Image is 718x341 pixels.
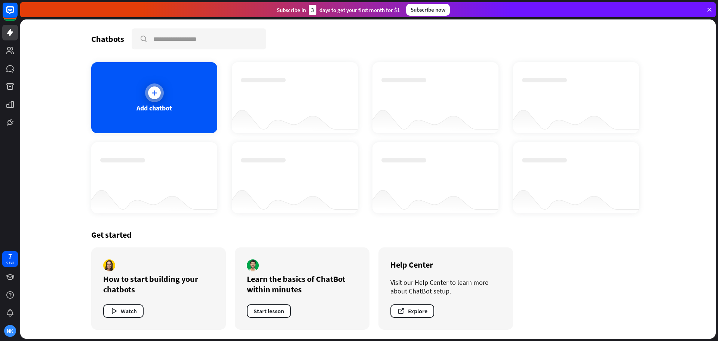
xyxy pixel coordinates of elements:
div: days [6,260,14,265]
div: Help Center [390,259,501,270]
div: Visit our Help Center to learn more about ChatBot setup. [390,278,501,295]
div: Subscribe in days to get your first month for $1 [277,5,400,15]
div: ΝΚ [4,325,16,337]
button: Watch [103,304,144,318]
div: How to start building your chatbots [103,274,214,295]
div: 3 [309,5,316,15]
div: Learn the basics of ChatBot within minutes [247,274,358,295]
button: Start lesson [247,304,291,318]
img: author [247,259,259,271]
div: Subscribe now [406,4,450,16]
button: Open LiveChat chat widget [6,3,28,25]
button: Explore [390,304,434,318]
img: author [103,259,115,271]
a: 7 days [2,251,18,267]
div: Add chatbot [136,104,172,112]
div: Get started [91,229,645,240]
div: 7 [8,253,12,260]
div: Chatbots [91,34,124,44]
